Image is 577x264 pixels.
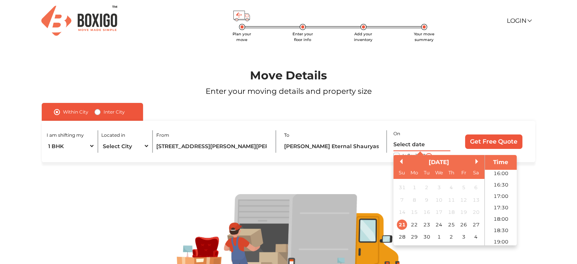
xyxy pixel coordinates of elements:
div: Not available Friday, September 19th, 2025 [458,207,469,218]
div: Not available Monday, September 8th, 2025 [409,195,420,205]
li: 19:00 [485,236,517,248]
div: Fr [458,168,469,178]
div: Choose Saturday, October 4th, 2025 [471,232,481,242]
div: Time [487,158,515,167]
label: Inter City [104,107,125,117]
span: Your move summary [414,32,434,42]
div: Not available Monday, September 1st, 2025 [409,183,420,193]
div: Not available Tuesday, September 9th, 2025 [421,195,432,205]
label: Located in [101,132,125,139]
div: Choose Monday, September 22nd, 2025 [409,220,420,230]
div: Choose Friday, October 3rd, 2025 [458,232,469,242]
div: Not available Tuesday, September 2nd, 2025 [421,183,432,193]
button: Next Month [475,159,481,164]
div: Not available Sunday, September 14th, 2025 [397,207,407,218]
div: Not available Friday, September 5th, 2025 [458,183,469,193]
input: Locality [284,139,380,153]
h1: Move Details [23,69,554,82]
span: Plan your move [233,32,251,42]
label: From [156,132,169,139]
div: Choose Sunday, September 28th, 2025 [397,232,407,242]
label: To [284,132,289,139]
li: 18:30 [485,225,517,236]
div: Not available Wednesday, September 10th, 2025 [434,195,444,205]
div: Not available Monday, September 15th, 2025 [409,207,420,218]
div: Choose Tuesday, September 23rd, 2025 [421,220,432,230]
div: Tu [421,168,432,178]
div: Not available Wednesday, September 3rd, 2025 [434,183,444,193]
div: Choose Sunday, September 21st, 2025 [397,220,407,230]
div: Choose Wednesday, September 24th, 2025 [434,220,444,230]
div: Mo [409,168,420,178]
div: Choose Friday, September 26th, 2025 [458,220,469,230]
li: 16:30 [485,179,517,191]
div: Choose Monday, September 29th, 2025 [409,232,420,242]
div: Choose Saturday, September 27th, 2025 [471,220,481,230]
div: Sa [471,168,481,178]
label: I am shifting my [47,132,84,139]
div: Choose Wednesday, October 1st, 2025 [434,232,444,242]
div: Not available Thursday, September 11th, 2025 [446,195,456,205]
div: Not available Wednesday, September 17th, 2025 [434,207,444,218]
span: Enter your floor info [292,32,313,42]
div: Not available Saturday, September 6th, 2025 [471,183,481,193]
div: Not available Tuesday, September 16th, 2025 [421,207,432,218]
input: Select date [393,138,450,151]
div: Choose Tuesday, September 30th, 2025 [421,232,432,242]
label: On [393,130,400,137]
label: Within City [63,107,88,117]
div: Not available Thursday, September 18th, 2025 [446,207,456,218]
div: [DATE] [393,158,484,167]
div: Not available Friday, September 12th, 2025 [458,195,469,205]
label: Is flexible? [402,151,426,159]
div: We [434,168,444,178]
li: 18:00 [485,213,517,225]
div: Not available Sunday, September 7th, 2025 [397,195,407,205]
p: Enter your moving details and property size [23,85,554,97]
div: Not available Sunday, August 31st, 2025 [397,183,407,193]
div: month 2025-09 [396,182,482,243]
div: Not available Saturday, September 13th, 2025 [471,195,481,205]
li: 16:00 [485,168,517,179]
input: Get Free Quote [465,134,522,149]
span: Add your inventory [354,32,373,42]
img: Boxigo [41,6,117,36]
div: Su [397,168,407,178]
a: Login [506,17,531,24]
div: Choose Thursday, October 2nd, 2025 [446,232,456,242]
div: Choose Thursday, September 25th, 2025 [446,220,456,230]
button: Previous Month [397,159,402,164]
div: Not available Thursday, September 4th, 2025 [446,183,456,193]
div: Not available Saturday, September 20th, 2025 [471,207,481,218]
div: Th [446,168,456,178]
li: 17:30 [485,202,517,213]
li: 17:00 [485,191,517,202]
input: Locality [156,139,269,153]
img: i [426,153,432,160]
